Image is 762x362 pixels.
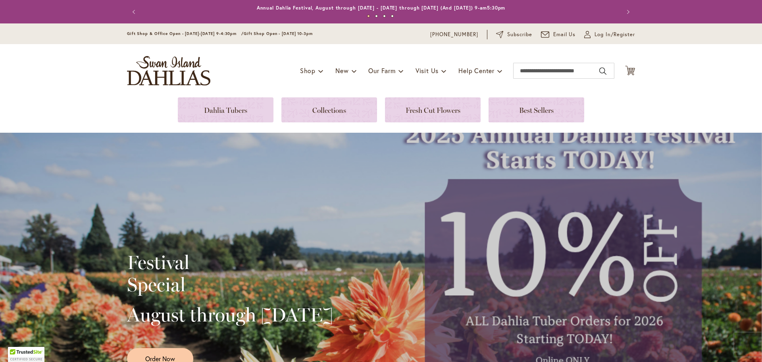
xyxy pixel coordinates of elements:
a: [PHONE_NUMBER] [430,31,478,39]
button: 4 of 4 [391,15,394,17]
h2: August through [DATE] [127,304,333,326]
span: Email Us [553,31,576,39]
span: Gift Shop Open - [DATE] 10-3pm [244,31,313,36]
span: Log In/Register [595,31,635,39]
span: Gift Shop & Office Open - [DATE]-[DATE] 9-4:30pm / [127,31,244,36]
a: Annual Dahlia Festival, August through [DATE] - [DATE] through [DATE] (And [DATE]) 9-am5:30pm [257,5,506,11]
h2: Festival Special [127,251,333,296]
a: store logo [127,56,210,85]
button: Previous [127,4,143,20]
button: 2 of 4 [375,15,378,17]
a: Subscribe [496,31,532,39]
span: Visit Us [416,66,439,75]
span: Our Farm [368,66,395,75]
span: Shop [300,66,316,75]
a: Email Us [541,31,576,39]
button: 1 of 4 [367,15,370,17]
span: Subscribe [507,31,532,39]
button: Next [619,4,635,20]
button: 3 of 4 [383,15,386,17]
a: Log In/Register [584,31,635,39]
span: Help Center [458,66,495,75]
span: New [335,66,348,75]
